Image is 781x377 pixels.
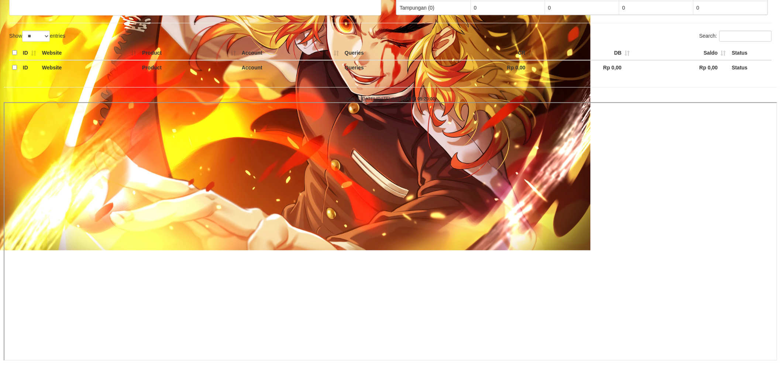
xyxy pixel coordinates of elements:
td: 0 [619,1,694,14]
th: Saldo [633,46,729,60]
th: Status [729,60,772,75]
input: Search: [719,31,772,42]
th: Account [239,46,342,60]
td: Tampungan (0) [397,1,471,14]
th: ID [20,46,39,60]
th: DB [537,46,633,60]
label: Show entries [9,31,65,42]
th: Website [39,46,139,60]
th: CR [440,46,537,60]
th: Account [239,60,342,75]
th: Product [139,60,239,75]
th: Status [729,46,772,60]
th: Queries [342,46,440,60]
th: Rp 0,00 [440,60,537,75]
label: Search: [699,31,772,42]
small: code © [DATE]-[DATE] dwg | [346,96,435,102]
td: 0 [694,1,768,14]
select: Showentries [22,31,50,42]
th: Queries [342,60,440,75]
th: Website [39,60,139,75]
th: ID [20,60,39,75]
th: Rp 0,00 [633,60,729,75]
td: 0 [545,1,619,14]
strong: [DATE] 05:20:00 [402,96,435,102]
th: Rp 0,00 [537,60,633,75]
td: 0 [471,1,545,14]
th: Product [139,46,239,60]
